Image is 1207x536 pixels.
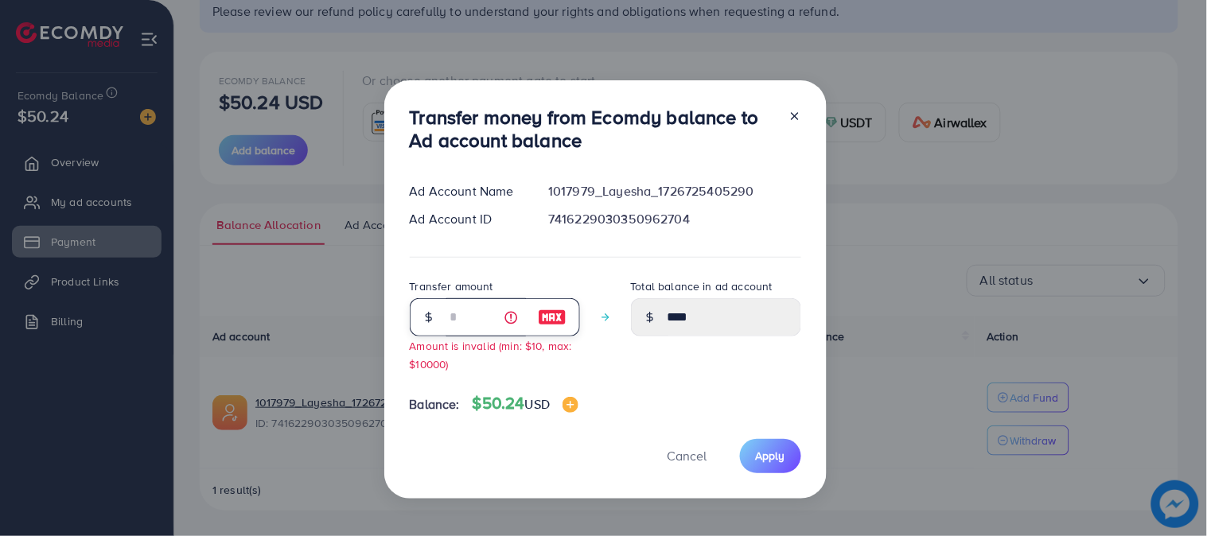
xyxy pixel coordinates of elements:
img: image [538,308,567,327]
h3: Transfer money from Ecomdy balance to Ad account balance [410,106,776,152]
small: Amount is invalid (min: $10, max: $10000) [410,338,572,371]
span: Balance: [410,395,460,414]
span: USD [525,395,550,413]
button: Cancel [648,439,727,473]
label: Total balance in ad account [631,278,773,294]
div: Ad Account Name [397,182,536,200]
h4: $50.24 [473,394,578,414]
span: Apply [756,448,785,464]
div: 7416229030350962704 [535,210,813,228]
div: Ad Account ID [397,210,536,228]
img: image [563,397,578,413]
label: Transfer amount [410,278,493,294]
div: 1017979_Layesha_1726725405290 [535,182,813,200]
button: Apply [740,439,801,473]
span: Cancel [668,447,707,464]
